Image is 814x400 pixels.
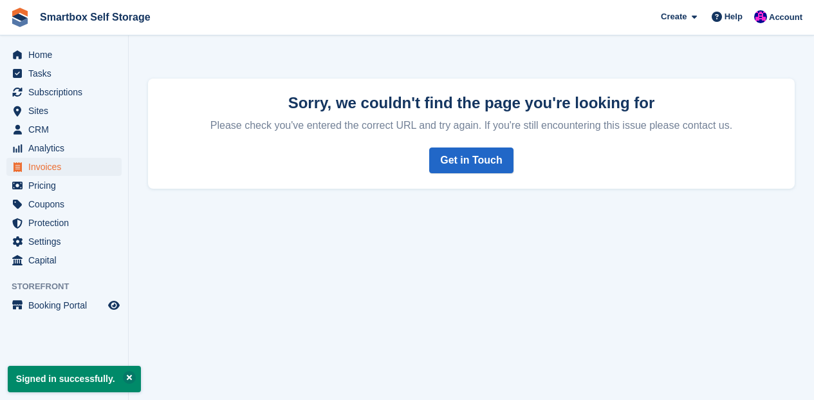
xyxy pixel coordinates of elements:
[6,195,122,213] a: menu
[754,10,767,23] img: Sam Austin
[661,10,687,23] span: Create
[28,195,106,213] span: Coupons
[28,83,106,101] span: Subscriptions
[12,280,128,293] span: Storefront
[28,176,106,195] span: Pricing
[6,158,122,176] a: menu
[28,214,106,232] span: Protection
[6,139,122,157] a: menu
[28,46,106,64] span: Home
[28,139,106,157] span: Analytics
[163,94,779,111] h2: Sorry, we couldn't find the page you're looking for
[163,114,779,132] p: Please check you've entered the correct URL and try again. If you're still encountering this issu...
[6,176,122,195] a: menu
[35,6,156,28] a: Smartbox Self Storage
[28,120,106,138] span: CRM
[6,296,122,314] a: menu
[769,11,802,24] span: Account
[106,298,122,313] a: Preview store
[429,148,513,173] a: Get in Touch
[6,64,122,82] a: menu
[6,214,122,232] a: menu
[28,64,106,82] span: Tasks
[6,46,122,64] a: menu
[10,8,30,27] img: stora-icon-8386f47178a22dfd0bd8f6a31ec36ba5ce8667c1dd55bd0f319d3a0aa187defe.svg
[6,251,122,269] a: menu
[28,296,106,314] span: Booking Portal
[28,251,106,269] span: Capital
[725,10,743,23] span: Help
[28,158,106,176] span: Invoices
[8,366,141,392] p: Signed in successfully.
[28,102,106,120] span: Sites
[6,83,122,101] a: menu
[6,120,122,138] a: menu
[6,233,122,251] a: menu
[28,233,106,251] span: Settings
[6,102,122,120] a: menu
